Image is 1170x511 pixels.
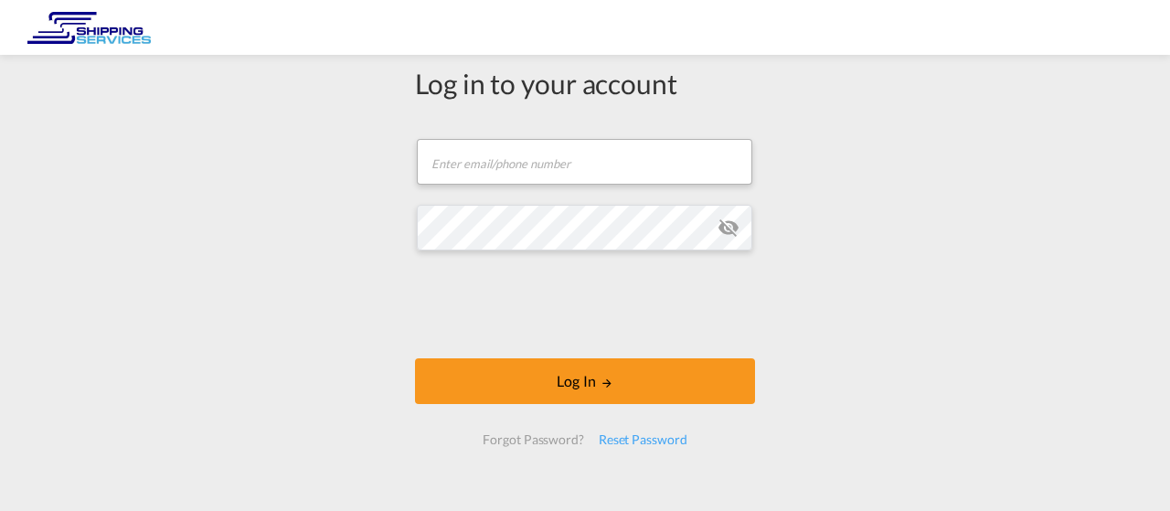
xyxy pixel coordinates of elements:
md-icon: icon-eye-off [718,217,739,239]
img: 16a45590484b11ec96d1ab294d655fa0.png [27,7,151,48]
iframe: reCAPTCHA [446,269,724,340]
div: Reset Password [591,423,695,456]
div: Forgot Password? [475,423,590,456]
div: Log in to your account [415,64,755,102]
button: LOGIN [415,358,755,404]
input: Enter email/phone number [417,139,752,185]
